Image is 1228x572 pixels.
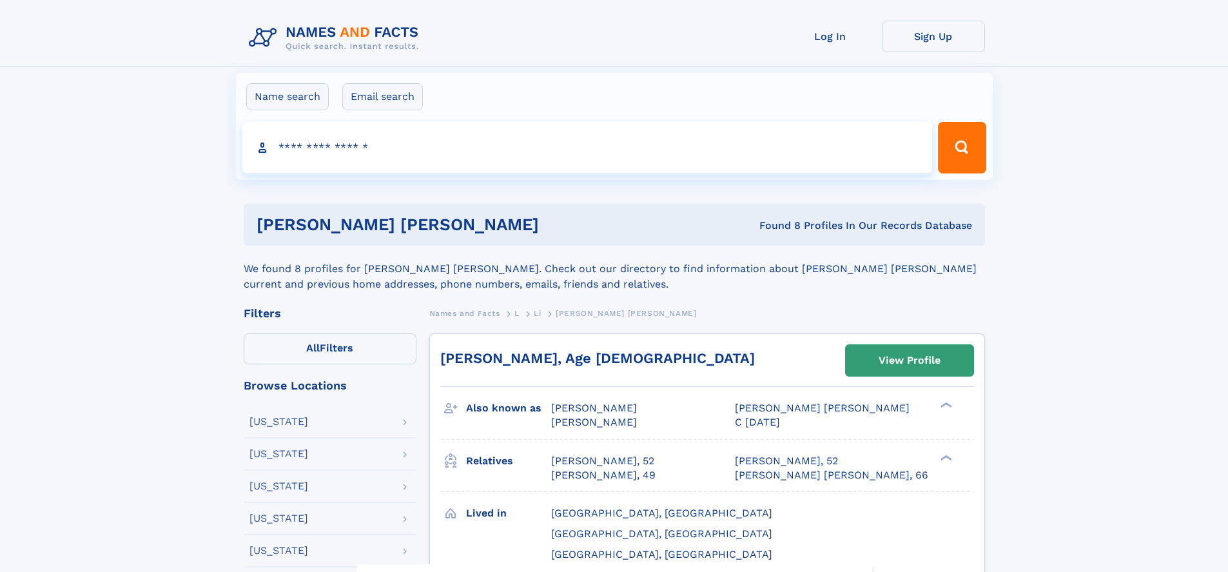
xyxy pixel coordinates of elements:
span: Li [534,309,541,318]
a: View Profile [846,345,973,376]
h1: [PERSON_NAME] [PERSON_NAME] [257,217,649,233]
input: search input [242,122,933,173]
span: [PERSON_NAME] [PERSON_NAME] [556,309,696,318]
div: View Profile [879,346,940,375]
span: [PERSON_NAME] [551,402,637,414]
span: [PERSON_NAME] [551,416,637,428]
h3: Relatives [466,450,551,472]
span: All [306,342,320,354]
a: [PERSON_NAME], 52 [551,454,654,468]
span: [PERSON_NAME] [PERSON_NAME] [735,402,910,414]
h3: Lived in [466,502,551,524]
a: Li [534,305,541,321]
a: [PERSON_NAME] [PERSON_NAME], 66 [735,468,928,482]
div: [US_STATE] [249,513,308,524]
div: [US_STATE] [249,546,308,556]
a: [PERSON_NAME], 49 [551,468,656,482]
div: [US_STATE] [249,481,308,491]
button: Search Button [938,122,986,173]
span: C [DATE] [735,416,780,428]
div: [US_STATE] [249,449,308,459]
span: [GEOGRAPHIC_DATA], [GEOGRAPHIC_DATA] [551,528,772,540]
label: Filters [244,333,416,364]
div: ❯ [937,401,953,409]
a: Log In [779,21,882,52]
div: Filters [244,308,416,319]
a: [PERSON_NAME], 52 [735,454,838,468]
div: [US_STATE] [249,417,308,427]
span: [GEOGRAPHIC_DATA], [GEOGRAPHIC_DATA] [551,507,772,519]
a: [PERSON_NAME], Age [DEMOGRAPHIC_DATA] [440,350,755,366]
label: Name search [246,83,329,110]
div: Found 8 Profiles In Our Records Database [649,219,972,233]
img: Logo Names and Facts [244,21,429,55]
div: Browse Locations [244,380,416,391]
div: ❯ [937,453,953,462]
span: [GEOGRAPHIC_DATA], [GEOGRAPHIC_DATA] [551,548,772,560]
label: Email search [342,83,423,110]
h3: Also known as [466,397,551,419]
a: Sign Up [882,21,985,52]
span: L [514,309,520,318]
div: We found 8 profiles for [PERSON_NAME] [PERSON_NAME]. Check out our directory to find information ... [244,246,985,292]
a: Names and Facts [429,305,500,321]
a: L [514,305,520,321]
